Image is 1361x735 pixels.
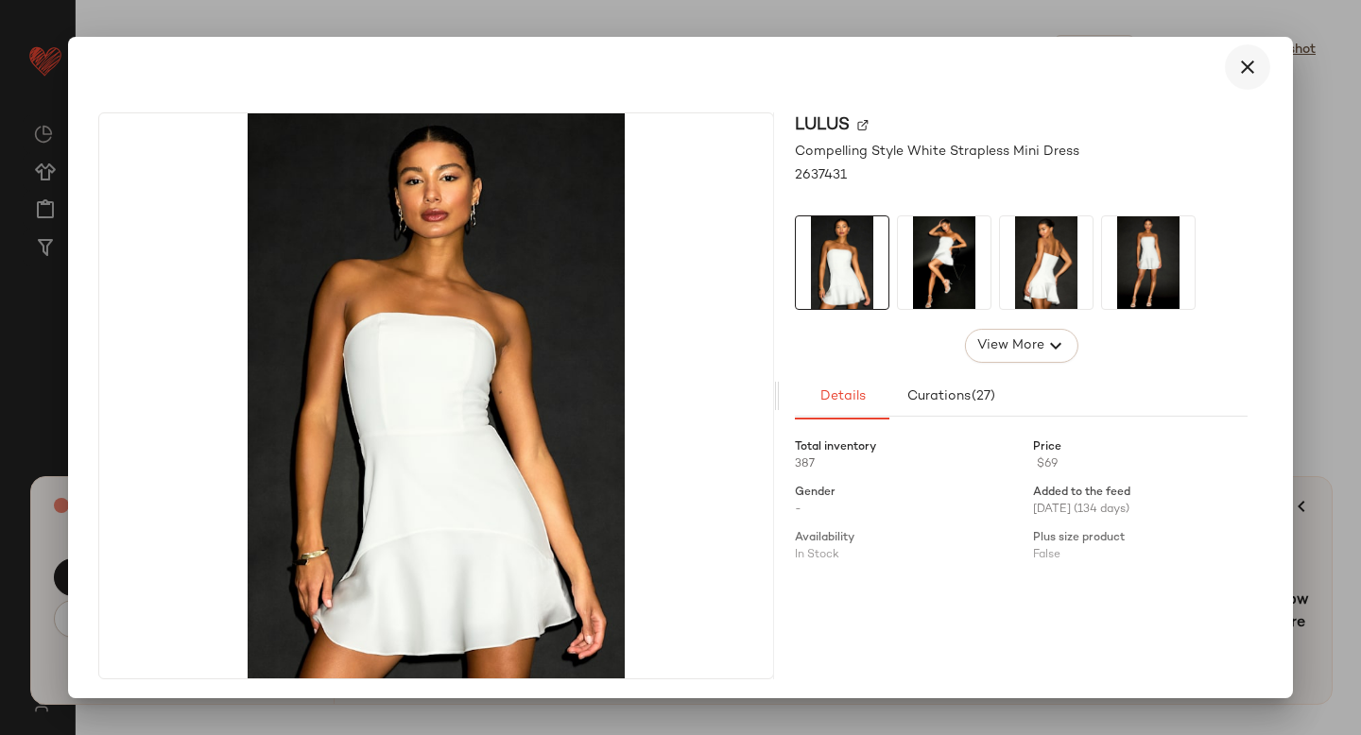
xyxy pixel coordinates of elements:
span: 2637431 [795,165,847,185]
span: Details [818,389,865,404]
img: svg%3e [857,119,869,130]
img: 12761741_2637431.jpg [1102,216,1195,309]
span: Lulus [795,112,850,138]
span: (27) [971,389,995,404]
img: 12761681_2637431.jpg [796,216,888,309]
img: 12761681_2637431.jpg [99,113,773,678]
span: Curations [906,389,996,404]
span: View More [975,334,1043,357]
button: View More [964,329,1077,363]
img: 12761701_2637431.jpg [898,216,991,309]
img: 12761721_2637431.jpg [1000,216,1093,309]
span: Compelling Style White Strapless Mini Dress [795,142,1079,162]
